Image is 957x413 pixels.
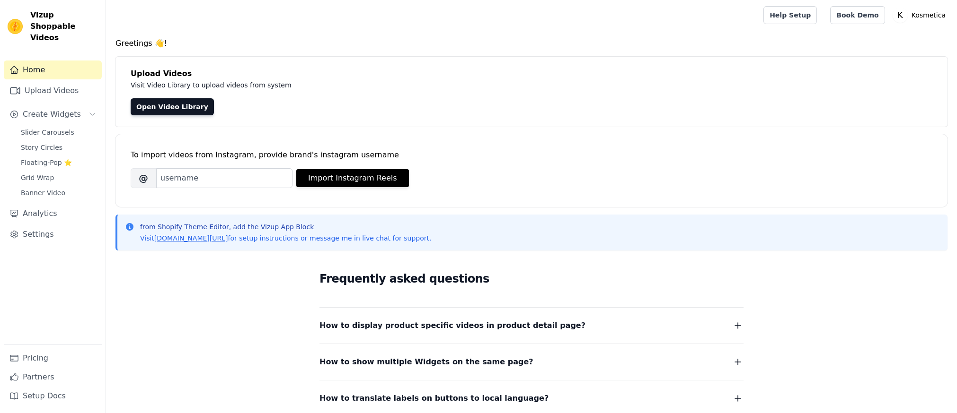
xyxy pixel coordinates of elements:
[908,7,949,24] p: Kosmetica
[15,141,102,154] a: Story Circles
[15,186,102,199] a: Banner Video
[15,156,102,169] a: Floating-Pop ⭐
[319,355,744,369] button: How to show multiple Widgets on the same page?
[319,319,744,332] button: How to display product specific videos in product detail page?
[131,149,932,161] div: To import videos from Instagram, provide brand's instagram username
[21,173,54,182] span: Grid Wrap
[115,38,948,49] h4: Greetings 👋!
[15,126,102,139] a: Slider Carousels
[4,368,102,387] a: Partners
[154,234,228,242] a: [DOMAIN_NAME][URL]
[140,233,431,243] p: Visit for setup instructions or message me in live chat for support.
[131,79,555,91] p: Visit Video Library to upload videos from system
[4,204,102,223] a: Analytics
[156,168,292,188] input: username
[4,387,102,405] a: Setup Docs
[319,269,744,288] h2: Frequently asked questions
[21,158,72,167] span: Floating-Pop ⭐
[140,222,431,232] p: from Shopify Theme Editor, add the Vizup App Block
[319,392,549,405] span: How to translate labels on buttons to local language?
[319,355,533,369] span: How to show multiple Widgets on the same page?
[15,171,102,184] a: Grid Wrap
[4,225,102,244] a: Settings
[131,68,932,79] h4: Upload Videos
[4,60,102,79] a: Home
[30,9,98,43] span: Vizup Shoppable Videos
[131,168,156,188] span: @
[763,6,817,24] a: Help Setup
[897,10,903,20] text: K
[8,19,23,34] img: Vizup
[319,392,744,405] button: How to translate labels on buttons to local language?
[4,349,102,368] a: Pricing
[23,109,81,120] span: Create Widgets
[830,6,885,24] a: Book Demo
[21,128,74,137] span: Slider Carousels
[4,81,102,100] a: Upload Videos
[319,319,585,332] span: How to display product specific videos in product detail page?
[4,105,102,124] button: Create Widgets
[131,98,214,115] a: Open Video Library
[21,188,65,198] span: Banner Video
[21,143,62,152] span: Story Circles
[296,169,409,187] button: Import Instagram Reels
[893,7,949,24] button: K Kosmetica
